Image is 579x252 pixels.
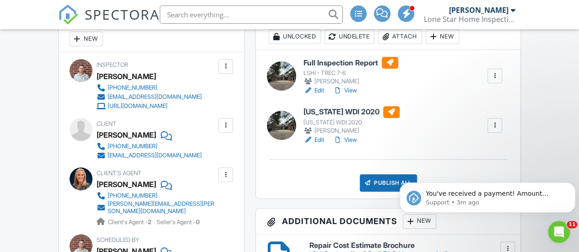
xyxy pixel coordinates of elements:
[426,29,459,44] div: New
[108,192,157,199] div: [PHONE_NUMBER]
[97,191,216,200] a: [PHONE_NUMBER]
[303,70,398,77] div: LSHI - TREC 7-6
[303,77,398,86] div: [PERSON_NAME]
[97,236,139,243] span: Scheduled By
[108,152,202,159] div: [EMAIL_ADDRESS][DOMAIN_NAME]
[303,106,400,118] h6: [US_STATE] WDI 2020
[303,119,400,126] div: [US_STATE] WDI 2020
[97,70,156,83] div: [PERSON_NAME]
[97,120,116,127] span: Client
[333,86,357,95] a: View
[309,241,510,250] h6: Repair Cost Estimate Brochure
[449,5,509,15] div: [PERSON_NAME]
[303,86,324,95] a: Edit
[70,32,103,46] div: New
[97,151,202,160] a: [EMAIL_ADDRESS][DOMAIN_NAME]
[108,143,157,150] div: [PHONE_NUMBER]
[97,102,202,111] a: [URL][DOMAIN_NAME]
[360,174,417,192] div: Publish All
[97,200,216,215] a: [PERSON_NAME][EMAIL_ADDRESS][PERSON_NAME][DOMAIN_NAME]
[148,219,152,225] strong: 2
[157,219,200,225] span: Seller's Agent -
[108,93,202,101] div: [EMAIL_ADDRESS][DOMAIN_NAME]
[160,5,343,24] input: Search everything...
[303,57,398,86] a: Full Inspection Report LSHI - TREC 7-6 [PERSON_NAME]
[97,142,202,151] a: [PHONE_NUMBER]
[108,102,168,110] div: [URL][DOMAIN_NAME]
[97,61,128,68] span: Inspector
[303,57,398,69] h6: Full Inspection Report
[325,29,374,44] div: Undelete
[303,106,400,135] a: [US_STATE] WDI 2020 [US_STATE] WDI 2020 [PERSON_NAME]
[396,163,579,227] iframe: Intercom notifications message
[97,92,202,102] a: [EMAIL_ADDRESS][DOMAIN_NAME]
[567,221,577,228] span: 11
[108,219,153,225] span: Client's Agent -
[548,221,570,243] iframe: Intercom live chat
[97,177,156,191] a: [PERSON_NAME]
[108,200,216,215] div: [PERSON_NAME][EMAIL_ADDRESS][PERSON_NAME][DOMAIN_NAME]
[269,29,321,44] div: Unlocked
[97,128,156,142] div: [PERSON_NAME]
[333,135,357,145] a: View
[303,126,400,135] div: [PERSON_NAME]
[256,209,520,235] h3: Additional Documents
[303,135,324,145] a: Edit
[196,219,200,225] strong: 0
[97,170,141,177] span: Client's Agent
[58,5,78,25] img: The Best Home Inspection Software - Spectora
[85,5,160,24] span: SPECTORA
[108,84,157,91] div: [PHONE_NUMBER]
[378,29,422,44] div: Attach
[97,83,202,92] a: [PHONE_NUMBER]
[58,12,160,32] a: SPECTORA
[424,15,515,24] div: Lone Star Home Inspections PLLC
